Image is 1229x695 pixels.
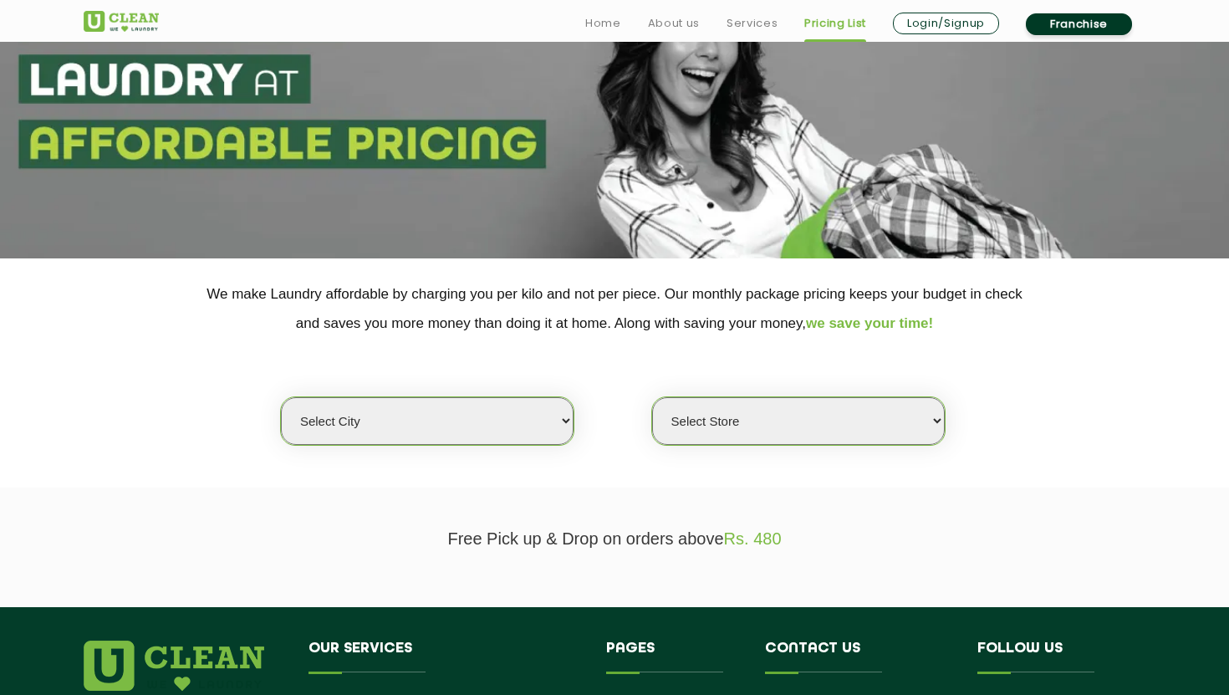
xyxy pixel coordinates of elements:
[1026,13,1132,35] a: Franchise
[893,13,999,34] a: Login/Signup
[804,13,866,33] a: Pricing List
[606,641,741,672] h4: Pages
[585,13,621,33] a: Home
[724,529,782,548] span: Rs. 480
[309,641,581,672] h4: Our Services
[648,13,700,33] a: About us
[765,641,952,672] h4: Contact us
[84,11,159,32] img: UClean Laundry and Dry Cleaning
[84,279,1145,338] p: We make Laundry affordable by charging you per kilo and not per piece. Our monthly package pricin...
[727,13,778,33] a: Services
[977,641,1124,672] h4: Follow us
[84,529,1145,549] p: Free Pick up & Drop on orders above
[84,641,264,691] img: logo.png
[806,315,933,331] span: we save your time!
